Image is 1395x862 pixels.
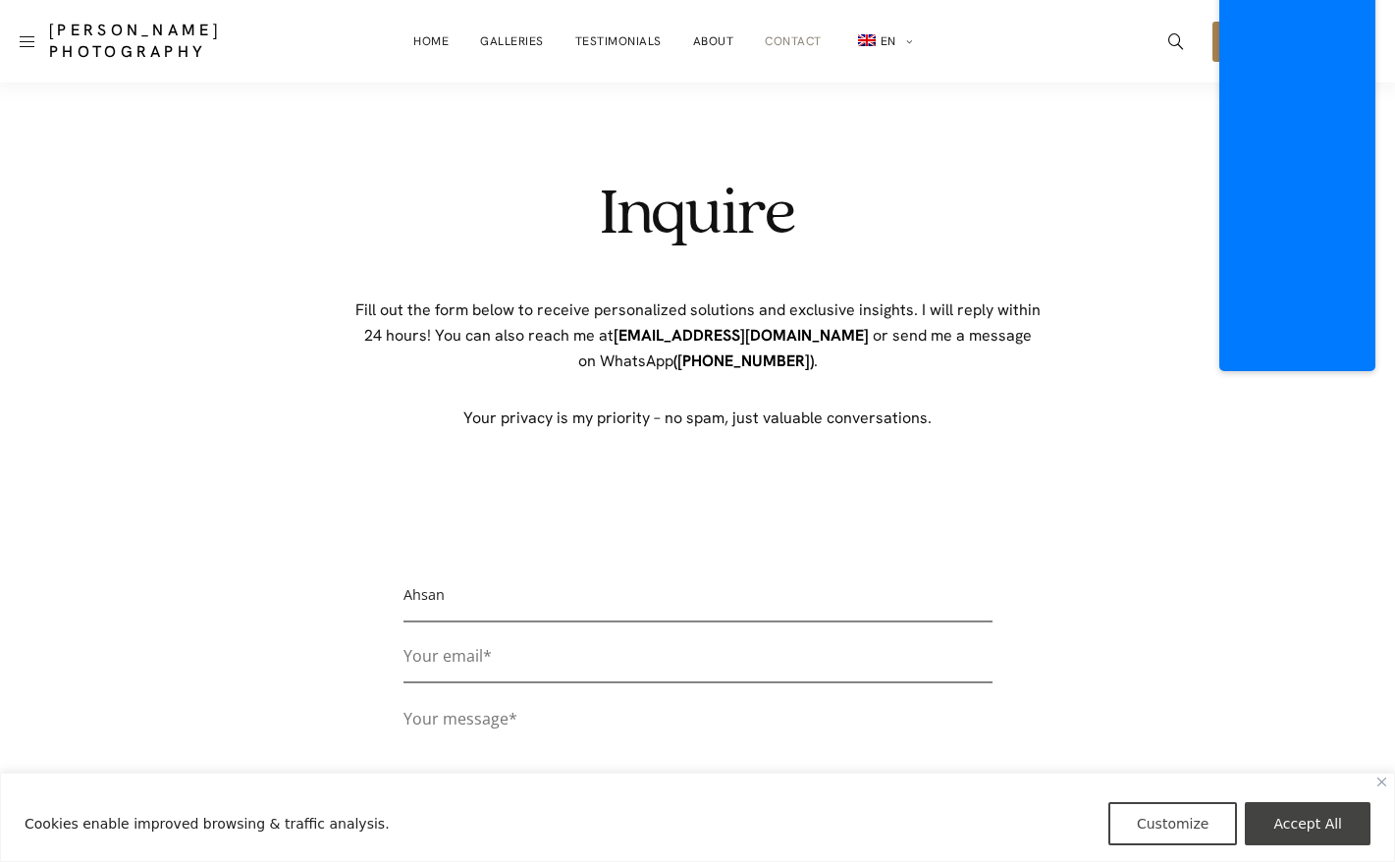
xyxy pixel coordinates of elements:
a: [PERSON_NAME] Photography [49,20,275,63]
a: en_GBEN [853,22,913,62]
a: Galleries [480,22,544,61]
p: Your privacy is my priority – no spam, just valuable conversations. [354,405,1042,431]
a: [EMAIL_ADDRESS][DOMAIN_NAME] [614,325,869,346]
a: About [693,22,734,61]
a: Inquire [DATE] [1212,22,1372,62]
a: Home [413,22,449,61]
button: Accept All [1245,802,1370,845]
p: Cookies enable improved browsing & traffic analysis. [25,812,390,835]
button: Customize [1108,802,1238,845]
a: Contact [765,22,822,61]
a: Testimonials [575,22,662,61]
a: ([PHONE_NUMBER]) [673,350,814,371]
p: Fill out the form below to receive personalized solutions and exclusive insights. I will reply wi... [354,297,1042,374]
img: Close [1377,778,1386,786]
input: Your email* [403,642,993,684]
span: EN [881,33,896,49]
a: icon-magnifying-glass34 [1158,24,1194,59]
input: Name* [403,580,993,622]
img: EN [858,34,876,46]
h2: Inquire [354,181,1042,248]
